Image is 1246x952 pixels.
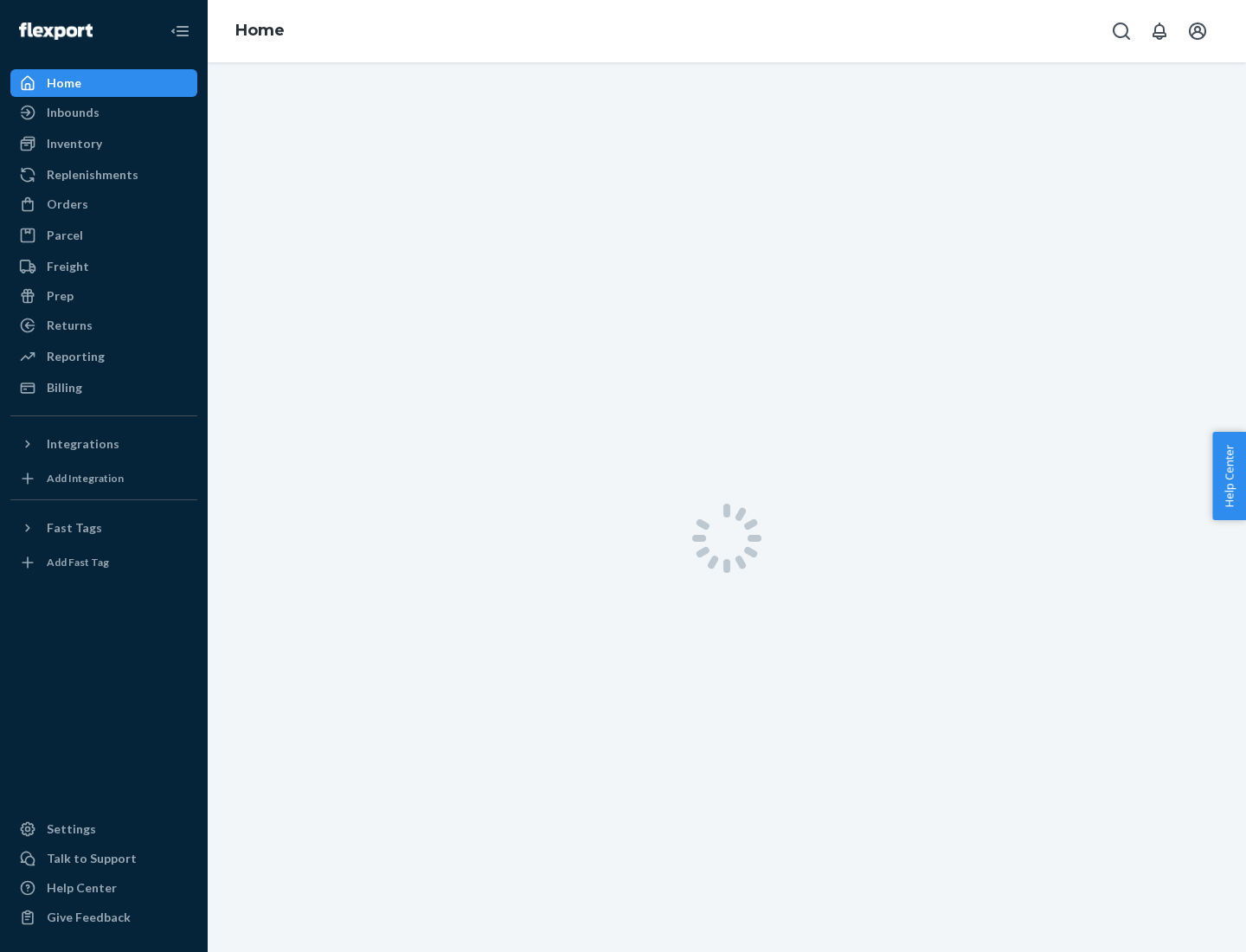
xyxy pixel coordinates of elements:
a: Settings [10,815,197,843]
div: Add Fast Tag [47,555,109,569]
div: Prep [47,287,74,305]
a: Home [10,69,197,97]
div: Inbounds [47,104,100,121]
div: Talk to Support [47,850,137,867]
a: Reporting [10,343,197,370]
a: Prep [10,282,197,310]
div: Returns [47,317,93,334]
a: Home [235,21,285,40]
button: Open notifications [1142,14,1177,48]
a: Returns [10,312,197,339]
div: Freight [47,258,89,275]
img: Flexport logo [19,23,93,40]
div: Add Integration [47,471,124,486]
a: Parcel [10,222,197,249]
div: Fast Tags [47,519,102,537]
button: Integrations [10,430,197,458]
div: Integrations [47,435,119,453]
a: Inbounds [10,99,197,126]
a: Help Center [10,874,197,902]
button: Close Navigation [163,14,197,48]
a: Talk to Support [10,845,197,872]
div: Reporting [47,348,105,365]
button: Give Feedback [10,904,197,931]
ol: breadcrumbs [222,6,299,56]
button: Help Center [1212,432,1246,520]
a: Freight [10,253,197,280]
button: Open Search Box [1104,14,1139,48]
div: Give Feedback [47,909,131,926]
div: Parcel [47,227,83,244]
button: Open account menu [1180,14,1215,48]
div: Orders [47,196,88,213]
a: Billing [10,374,197,402]
div: Replenishments [47,166,138,183]
a: Inventory [10,130,197,158]
div: Help Center [47,879,117,897]
a: Orders [10,190,197,218]
a: Add Fast Tag [10,549,197,576]
a: Add Integration [10,465,197,492]
div: Inventory [47,135,102,152]
div: Billing [47,379,82,396]
div: Home [47,74,81,92]
div: Settings [47,820,96,838]
button: Fast Tags [10,514,197,542]
a: Replenishments [10,161,197,189]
